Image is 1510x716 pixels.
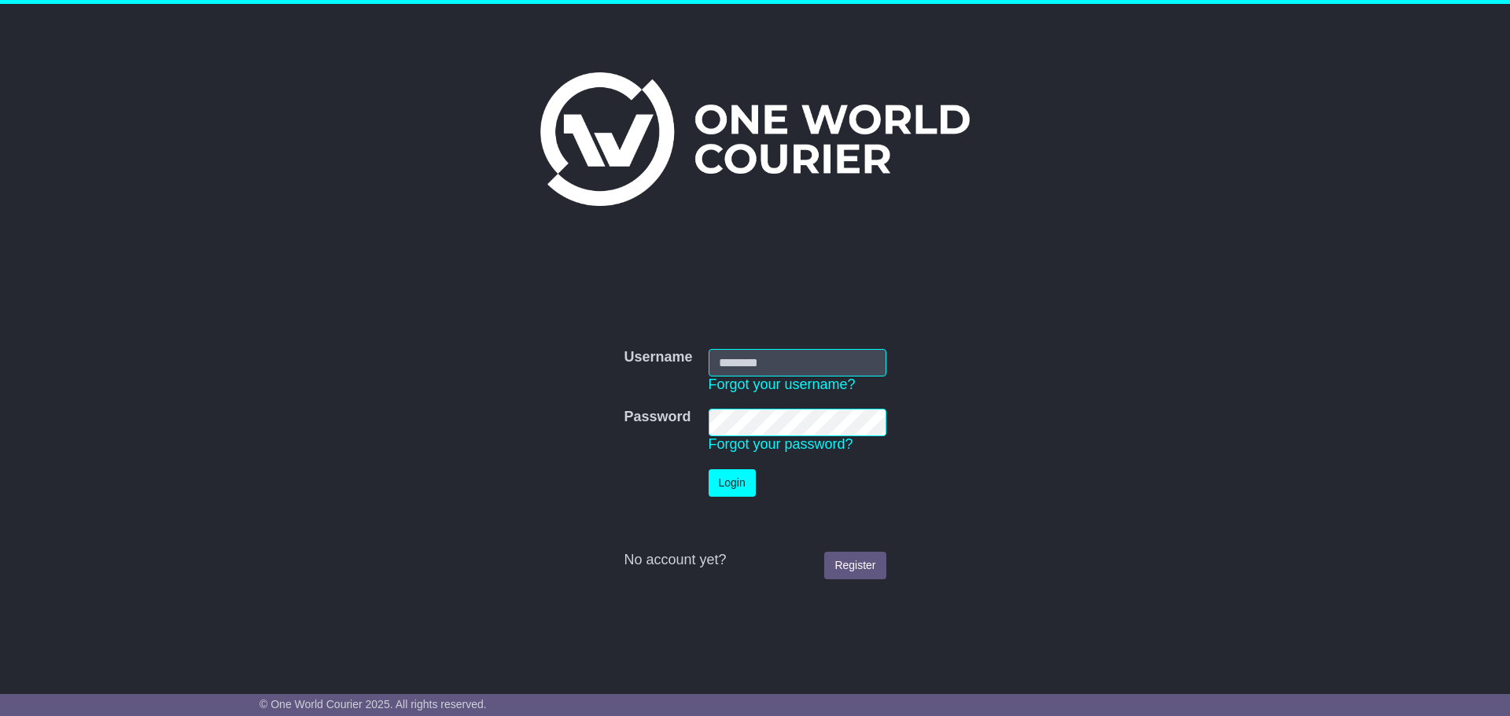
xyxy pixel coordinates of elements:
label: Password [624,409,691,426]
span: © One World Courier 2025. All rights reserved. [260,698,487,710]
button: Login [709,469,756,497]
a: Forgot your password? [709,436,853,452]
a: Forgot your username? [709,376,856,392]
div: No account yet? [624,552,886,569]
img: One World [540,72,970,206]
a: Register [824,552,886,579]
label: Username [624,349,692,366]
